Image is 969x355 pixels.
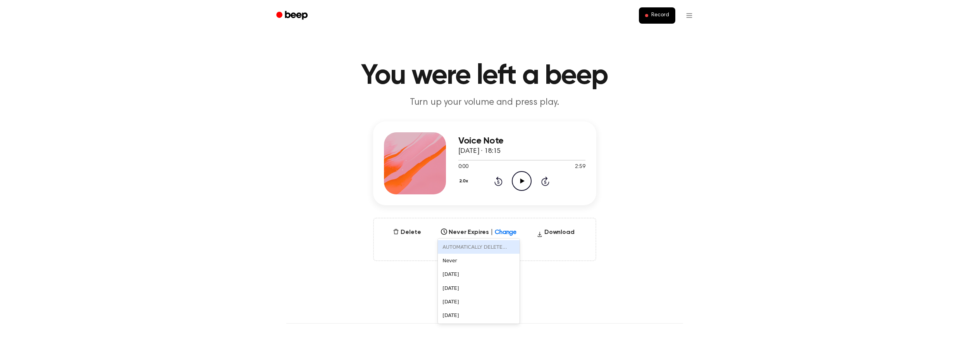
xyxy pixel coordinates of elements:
span: 2:59 [575,163,585,171]
button: Download [534,228,578,240]
span: Only visible to you [383,243,586,251]
span: 0:00 [458,163,468,171]
span: [DATE] · 18:15 [458,148,501,155]
div: [DATE] [438,267,520,281]
a: Beep [271,8,315,23]
div: Never [438,254,520,267]
h3: Voice Note [458,136,585,146]
button: Open menu [680,6,699,25]
button: Delete [390,228,424,237]
div: [DATE] [438,281,520,295]
button: 2.0x [458,175,471,188]
span: Record [651,12,669,19]
p: Turn up your volume and press play. [336,96,633,109]
div: [DATE] [438,295,520,308]
button: Record [639,7,675,24]
div: [DATE] [438,308,520,322]
h1: You were left a beep [286,62,683,90]
div: AUTOMATICALLY DELETE... [438,240,520,254]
